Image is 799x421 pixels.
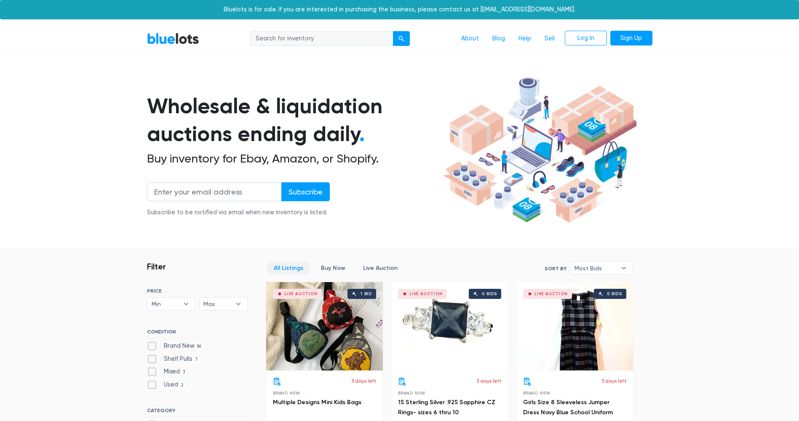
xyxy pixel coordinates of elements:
a: Live Auction 1 bid [266,282,383,370]
label: Sort By [545,265,567,272]
h1: Wholesale & liquidation auctions ending daily [147,92,440,148]
div: Live Auction [409,292,443,296]
b: ▾ [615,262,633,274]
p: 3 days left [476,377,501,385]
a: Girls Size 8 Sleeveless Jumper Dress Navy Blue School Uniform [523,399,613,416]
a: Blog [486,31,512,47]
a: 15 Sterling Silver .925 Sapphire CZ Rings- sizes 6 thru 10 [398,399,495,416]
a: Help [512,31,538,47]
h2: Buy inventory for Ebay, Amazon, or Shopify. [147,152,440,166]
input: Search for inventory [250,31,393,46]
label: Shelf Pulls [147,354,201,364]
div: 0 bids [607,292,622,296]
a: BlueLots [147,32,199,45]
span: Min [152,298,179,310]
label: Used [147,380,187,389]
a: About [454,31,486,47]
a: Live Auction 0 bids [516,282,633,370]
div: 0 bids [482,292,497,296]
span: 3 [180,369,188,376]
h3: Filter [147,261,166,272]
div: Live Auction [534,292,568,296]
span: 86 [195,343,204,350]
div: Live Auction [284,292,318,296]
label: Brand New [147,341,204,351]
a: Log In [565,31,607,46]
a: Live Auction 0 bids [391,282,508,370]
a: Buy Now [314,261,353,274]
span: Brand New [523,391,550,395]
input: Enter your email address [147,182,282,201]
span: 7 [192,356,201,363]
span: . [359,121,365,147]
p: 3 days left [351,377,376,385]
img: hero-ee84e7d0318cb26816c560f6b4441b76977f77a177738b4e94f68c95b2b83dbb.png [440,74,640,227]
label: Mixed [147,367,188,376]
a: All Listings [267,261,310,274]
p: 3 days left [601,377,626,385]
span: Brand New [398,391,425,395]
a: Live Auction [356,261,405,274]
a: Sign Up [610,31,652,46]
b: ▾ [230,298,247,310]
a: Sell [538,31,561,47]
b: ▾ [177,298,195,310]
span: Max [203,298,231,310]
h6: CONDITION [147,329,248,338]
div: 1 bid [361,292,372,296]
h6: CATEGORY [147,408,248,417]
h6: PRICE [147,288,248,294]
span: Brand New [273,391,300,395]
input: Subscribe [281,182,330,201]
a: Multiple Designs Mini Kids Bags [273,399,361,406]
span: Most Bids [575,262,617,274]
div: Subscribe to be notified via email when new inventory is listed. [147,208,330,217]
span: 2 [178,382,187,389]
